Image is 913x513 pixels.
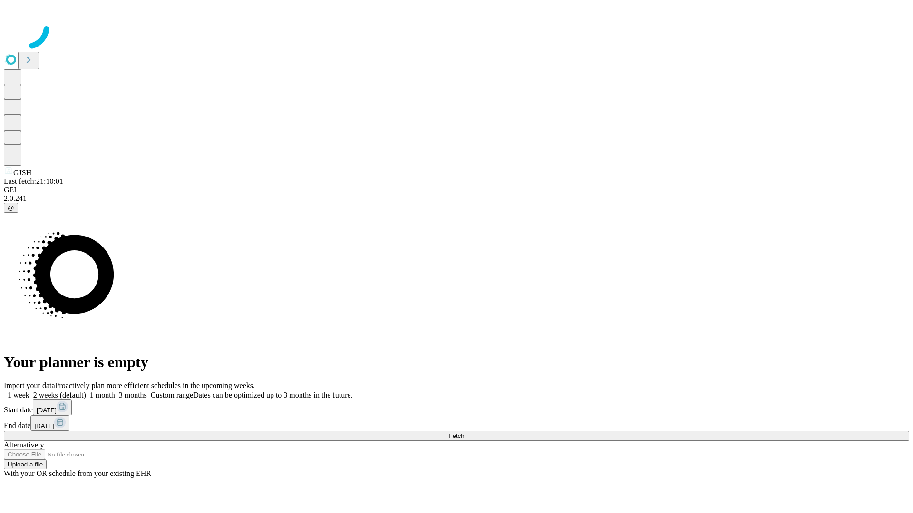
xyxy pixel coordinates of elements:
[37,407,57,414] span: [DATE]
[8,391,29,399] span: 1 week
[4,441,44,449] span: Alternatively
[151,391,193,399] span: Custom range
[8,204,14,211] span: @
[4,194,909,203] div: 2.0.241
[448,432,464,439] span: Fetch
[30,415,69,431] button: [DATE]
[4,469,151,477] span: With your OR schedule from your existing EHR
[4,459,47,469] button: Upload a file
[4,186,909,194] div: GEI
[55,381,255,389] span: Proactively plan more efficient schedules in the upcoming weeks.
[4,399,909,415] div: Start date
[13,169,31,177] span: GJSH
[4,415,909,431] div: End date
[34,422,54,429] span: [DATE]
[4,381,55,389] span: Import your data
[33,399,72,415] button: [DATE]
[193,391,352,399] span: Dates can be optimized up to 3 months in the future.
[4,177,63,185] span: Last fetch: 21:10:01
[4,431,909,441] button: Fetch
[90,391,115,399] span: 1 month
[33,391,86,399] span: 2 weeks (default)
[4,203,18,213] button: @
[4,353,909,371] h1: Your planner is empty
[119,391,147,399] span: 3 months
